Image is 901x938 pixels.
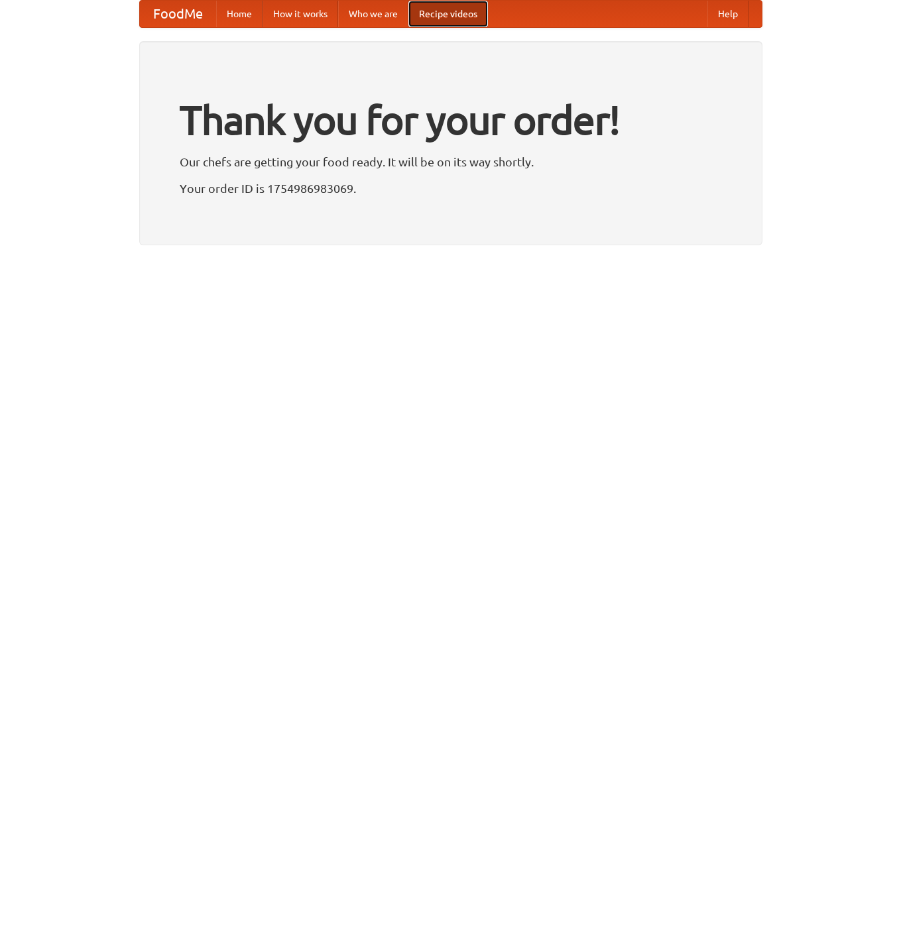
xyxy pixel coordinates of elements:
[408,1,488,27] a: Recipe videos
[263,1,338,27] a: How it works
[707,1,749,27] a: Help
[180,152,722,172] p: Our chefs are getting your food ready. It will be on its way shortly.
[180,88,722,152] h1: Thank you for your order!
[180,178,722,198] p: Your order ID is 1754986983069.
[338,1,408,27] a: Who we are
[216,1,263,27] a: Home
[140,1,216,27] a: FoodMe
